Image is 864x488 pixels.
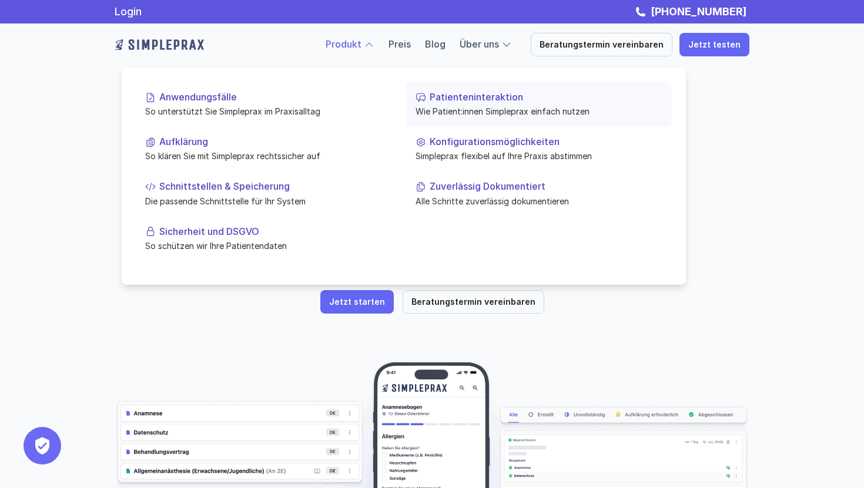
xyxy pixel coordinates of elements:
p: Anwendungsfälle [159,92,392,103]
p: Jetzt starten [329,297,385,307]
p: Wie Patient:innen Simpleprax einfach nutzen [416,105,662,117]
p: Sicherheit und DSGVO [159,226,392,237]
p: Zuverlässig Dokumentiert [430,181,662,192]
p: Beratungstermin vereinbaren [411,297,535,307]
p: So klären Sie mit Simpleprax rechtssicher auf [145,150,392,162]
a: Preis [389,38,411,50]
p: Alle Schritte zuverlässig dokumentieren [416,194,662,207]
p: So schützen wir Ihre Patientendaten [145,240,392,252]
p: Aufklärung [159,136,392,147]
a: AnwendungsfälleSo unterstützt Sie Simpleprax im Praxisalltag [136,82,401,127]
a: [PHONE_NUMBER] [648,5,749,18]
strong: [PHONE_NUMBER] [651,5,746,18]
p: Patienteninteraktion [430,92,662,103]
p: Simpleprax flexibel auf Ihre Praxis abstimmen [416,150,662,162]
a: Produkt [326,38,361,50]
p: Schnittstellen & Speicherung [159,181,392,192]
p: Die passende Schnittstelle für Ihr System [145,194,392,207]
a: Jetzt testen [679,33,749,56]
a: Jetzt starten [320,290,394,314]
p: Beratungstermin vereinbaren [540,40,664,50]
p: So unterstützt Sie Simpleprax im Praxisalltag [145,105,392,117]
a: Beratungstermin vereinbaren [403,290,544,314]
p: Konfigurationsmöglichkeiten [430,136,662,147]
p: Jetzt testen [688,40,741,50]
a: Zuverlässig DokumentiertAlle Schritte zuverlässig dokumentieren [406,171,672,216]
a: AufklärungSo klären Sie mit Simpleprax rechtssicher auf [136,127,401,171]
a: Login [115,5,142,18]
a: KonfigurationsmöglichkeitenSimpleprax flexibel auf Ihre Praxis abstimmen [406,127,672,171]
a: Über uns [460,38,499,50]
a: Sicherheit und DSGVOSo schützen wir Ihre Patientendaten [136,216,401,261]
a: Blog [425,38,446,50]
a: Beratungstermin vereinbaren [531,33,672,56]
a: PatienteninteraktionWie Patient:innen Simpleprax einfach nutzen [406,82,672,127]
a: Schnittstellen & SpeicherungDie passende Schnittstelle für Ihr System [136,171,401,216]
